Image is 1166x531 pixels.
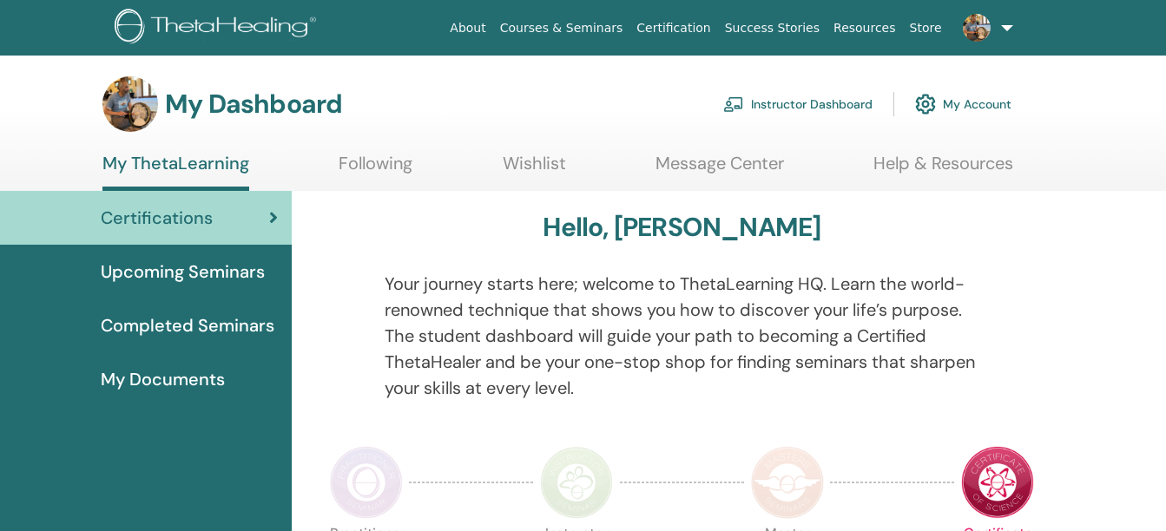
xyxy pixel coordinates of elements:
img: Master [751,446,824,519]
img: logo.png [115,9,322,48]
img: default.jpg [963,14,991,42]
a: Success Stories [718,12,827,44]
a: Resources [827,12,903,44]
img: Certificate of Science [961,446,1034,519]
a: Courses & Seminars [493,12,630,44]
img: Instructor [540,446,613,519]
h3: Hello, [PERSON_NAME] [543,212,820,243]
a: Help & Resources [873,153,1013,187]
a: Store [903,12,949,44]
h3: My Dashboard [165,88,342,120]
img: Practitioner [330,446,403,519]
span: Completed Seminars [101,312,274,338]
img: cog.svg [915,89,936,119]
a: Wishlist [503,153,566,187]
a: My ThetaLearning [102,153,249,191]
a: My Account [915,85,1011,123]
a: Instructor Dashboard [723,85,873,123]
span: Certifications [101,205,213,231]
a: About [443,12,492,44]
p: Your journey starts here; welcome to ThetaLearning HQ. Learn the world-renowned technique that sh... [385,271,978,401]
span: My Documents [101,366,225,392]
span: Upcoming Seminars [101,259,265,285]
a: Message Center [655,153,784,187]
img: chalkboard-teacher.svg [723,96,744,112]
img: default.jpg [102,76,158,132]
a: Certification [629,12,717,44]
a: Following [339,153,412,187]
